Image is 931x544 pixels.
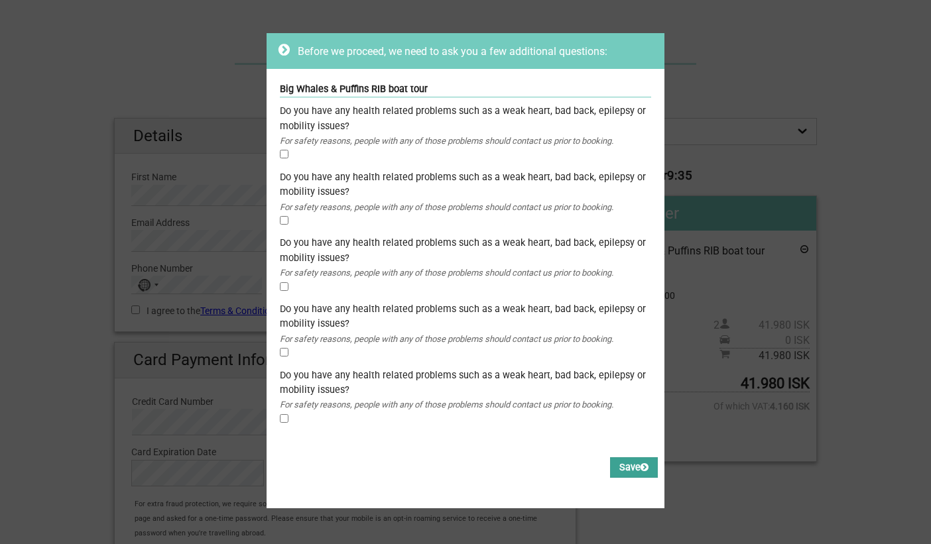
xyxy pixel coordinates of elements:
[280,236,651,266] div: Do you have any health related problems such as a weak heart, bad back, epilepsy or mobility issues?
[280,398,651,412] div: For safety reasons, people with any of those problems should contact us prior to booking.
[298,45,607,58] span: Before we proceed, we need to ask you a few additional questions:
[610,457,658,478] button: Save
[280,368,651,398] div: Do you have any health related problems such as a weak heart, bad back, epilepsy or mobility issues?
[280,104,651,134] div: Do you have any health related problems such as a weak heart, bad back, epilepsy or mobility issues?
[280,82,651,97] div: Big Whales & Puffins RIB boat tour
[280,134,651,148] div: For safety reasons, people with any of those problems should contact us prior to booking.
[280,302,651,332] div: Do you have any health related problems such as a weak heart, bad back, epilepsy or mobility issues?
[280,170,651,200] div: Do you have any health related problems such as a weak heart, bad back, epilepsy or mobility issues?
[280,332,651,347] div: For safety reasons, people with any of those problems should contact us prior to booking.
[280,200,651,215] div: For safety reasons, people with any of those problems should contact us prior to booking.
[280,266,651,280] div: For safety reasons, people with any of those problems should contact us prior to booking.
[19,23,150,34] p: We're away right now. Please check back later!
[153,21,168,36] button: Open LiveChat chat widget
